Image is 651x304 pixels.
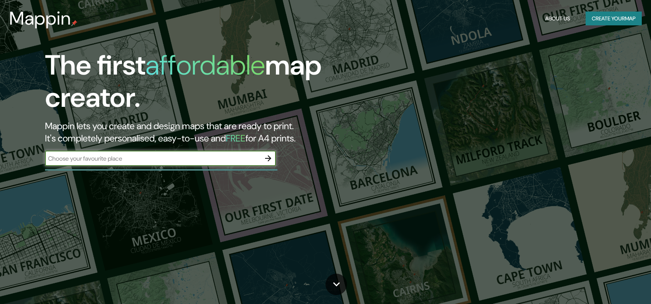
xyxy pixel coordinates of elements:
[45,49,371,120] h1: The first map creator.
[45,154,260,163] input: Choose your favourite place
[45,120,371,145] h2: Mappin lets you create and design maps that are ready to print. It's completely personalised, eas...
[542,12,573,26] button: About Us
[9,8,71,29] h3: Mappin
[71,20,77,26] img: mappin-pin
[145,47,265,83] h1: affordable
[226,132,245,144] h5: FREE
[586,12,642,26] button: Create yourmap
